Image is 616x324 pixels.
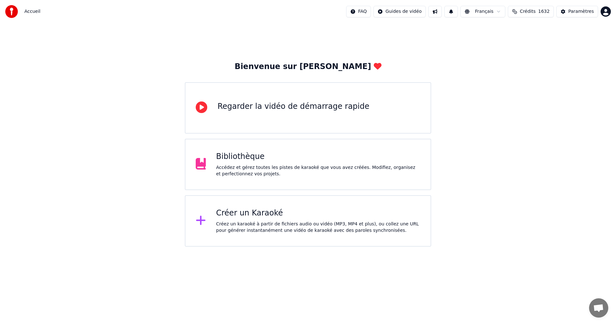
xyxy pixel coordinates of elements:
[556,6,598,17] button: Paramètres
[216,164,421,177] div: Accédez et gérez toutes les pistes de karaoké que vous avez créées. Modifiez, organisez et perfec...
[218,101,369,112] div: Regarder la vidéo de démarrage rapide
[216,152,421,162] div: Bibliothèque
[538,8,550,15] span: 1632
[373,6,426,17] button: Guides de vidéo
[589,298,608,318] div: Ouvrir le chat
[24,8,40,15] span: Accueil
[24,8,40,15] nav: breadcrumb
[216,208,421,218] div: Créer un Karaoké
[235,62,381,72] div: Bienvenue sur [PERSON_NAME]
[346,6,371,17] button: FAQ
[520,8,535,15] span: Crédits
[5,5,18,18] img: youka
[568,8,594,15] div: Paramètres
[216,221,421,234] div: Créez un karaoké à partir de fichiers audio ou vidéo (MP3, MP4 et plus), ou collez une URL pour g...
[508,6,554,17] button: Crédits1632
